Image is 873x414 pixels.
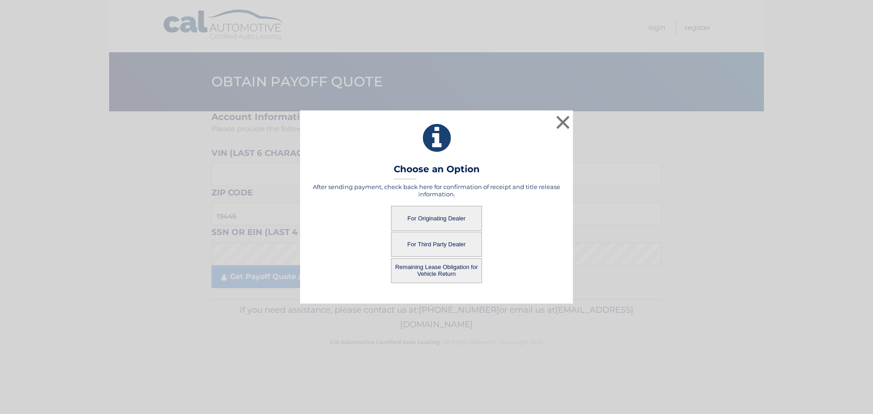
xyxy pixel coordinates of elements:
button: Remaining Lease Obligation for Vehicle Return [391,258,482,283]
button: For Third Party Dealer [391,232,482,257]
button: × [554,113,572,131]
button: For Originating Dealer [391,206,482,231]
h3: Choose an Option [394,164,480,180]
h5: After sending payment, check back here for confirmation of receipt and title release information. [311,183,562,198]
